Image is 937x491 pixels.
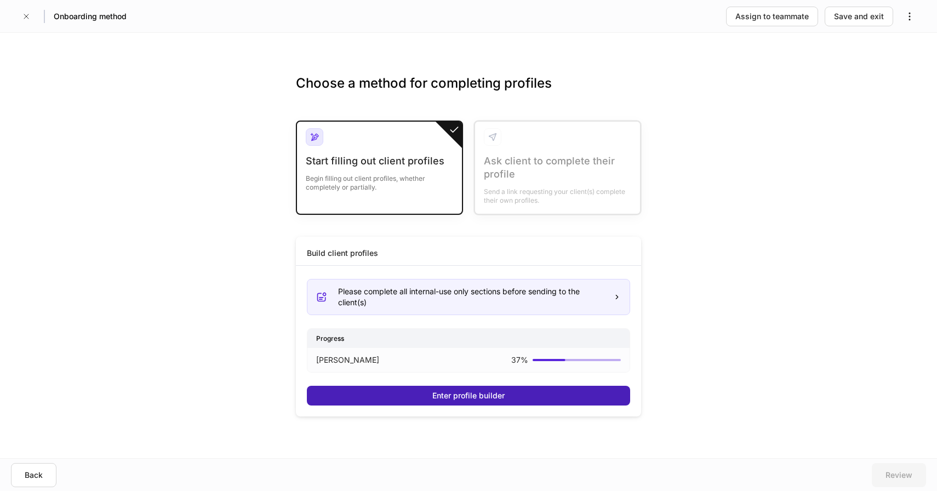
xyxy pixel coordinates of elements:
button: Back [11,463,56,487]
div: Enter profile builder [432,390,505,401]
p: [PERSON_NAME] [316,355,379,366]
p: 37 % [511,355,528,366]
h5: Onboarding method [54,11,127,22]
button: Review [872,463,926,487]
div: Assign to teammate [735,11,809,22]
button: Save and exit [825,7,893,26]
div: Review [885,470,912,481]
div: Save and exit [834,11,884,22]
div: Please complete all internal-use only sections before sending to the client(s) [338,286,604,308]
div: Begin filling out client profiles, whether completely or partially. [306,168,453,192]
div: Back [25,470,43,481]
button: Enter profile builder [307,386,630,406]
div: Build client profiles [307,248,378,259]
div: Start filling out client profiles [306,155,453,168]
h3: Choose a method for completing profiles [296,75,641,110]
button: Assign to teammate [726,7,818,26]
div: Progress [307,329,630,348]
